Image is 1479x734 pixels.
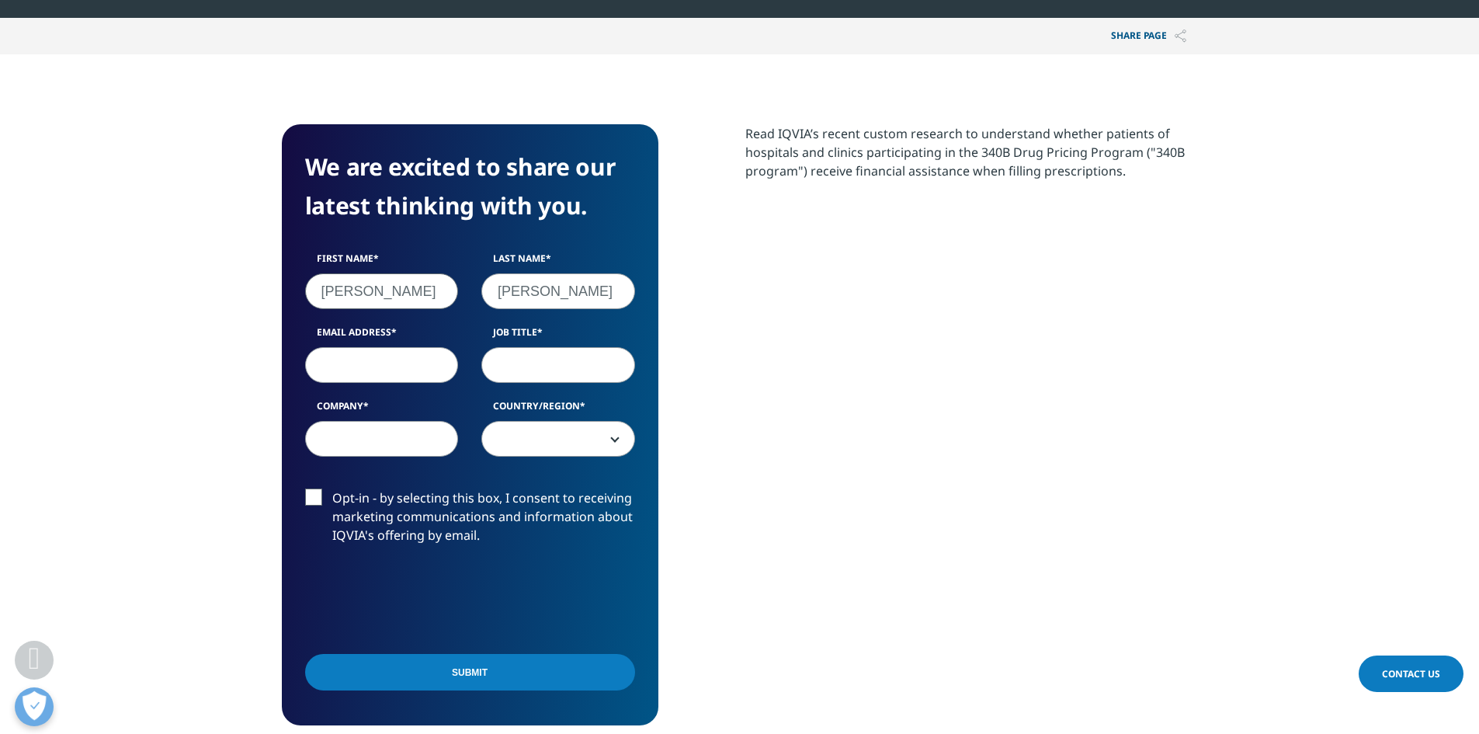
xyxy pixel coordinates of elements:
label: Country/Region [481,399,635,421]
label: Last Name [481,252,635,273]
label: Job Title [481,325,635,347]
img: Share PAGE [1175,30,1186,43]
label: Email Address [305,325,459,347]
label: First Name [305,252,459,273]
h4: We are excited to share our latest thinking with you. [305,148,635,225]
input: Submit [305,654,635,691]
span: Contact Us [1382,667,1440,680]
iframe: reCAPTCHA [305,569,541,630]
button: Share PAGEShare PAGE [1099,18,1198,54]
label: Company [305,399,459,421]
div: Read IQVIA’s recent custom research to understand whether patients of hospitals and clinics parti... [745,124,1198,180]
a: Contact Us [1359,656,1463,692]
label: Opt-in - by selecting this box, I consent to receiving marketing communications and information a... [305,489,635,553]
button: Open Preferences [15,687,54,726]
p: Share PAGE [1099,18,1198,54]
